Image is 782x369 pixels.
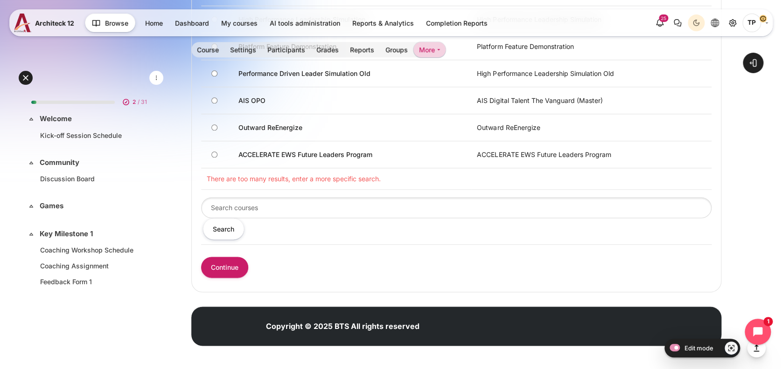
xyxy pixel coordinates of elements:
[40,277,138,287] a: Feedback Form 1
[725,342,738,355] a: Show/Hide - Region
[138,98,147,106] span: / 31
[40,174,138,184] a: Discussion Board
[471,33,712,60] td: Platform Feature Demonstration
[201,168,712,190] td: There are too many results, enter a more specific search.
[266,321,419,331] strong: Copyright © 2025 BTS All rights reserved
[40,261,138,271] a: Coaching Assignment
[747,339,766,357] button: Go to top
[238,41,466,51] label: Platform Feature Demonstration
[264,15,346,31] a: AI tools administration
[311,42,344,57] a: Grades
[684,344,713,352] span: Edit mode
[420,15,493,31] a: Completion Reports
[40,229,140,239] a: Key Milestone 1
[742,14,768,32] a: User menu
[201,257,248,278] input: Continue
[344,42,380,57] a: Reports
[706,14,723,31] button: Languages
[169,15,215,31] a: Dashboard
[471,87,712,114] td: AIS Digital Talent The Vanguard (Master)
[216,15,263,31] a: My courses
[689,16,703,30] div: Dark Mode
[347,15,419,31] a: Reports & Analytics
[238,68,466,78] label: Performance Driven Leader Simulation Old
[659,14,668,22] div: 25
[105,18,128,28] span: Browse
[40,157,140,168] a: Community
[471,60,712,87] td: High Performance Leadership Simulation Old
[40,114,140,124] a: Welcome
[140,15,168,31] a: Home
[224,42,262,57] a: Settings
[688,14,705,31] button: Light Mode Dark Mode
[471,141,712,168] td: ACCELERATE EWS Future Leaders Program
[724,14,741,31] a: Site administration
[40,201,140,212] a: Games
[27,229,36,239] span: Collapse
[35,18,74,28] span: Architeck 12
[413,42,446,57] a: More
[191,42,224,57] a: Course
[651,14,668,31] div: Show notification window with 25 new notifications
[203,218,244,239] input: Search
[31,101,36,104] div: 6%
[238,123,466,132] label: Outward ReEnergize
[27,114,36,123] span: Collapse
[40,130,138,140] a: Kick-off Session Schedule
[669,14,686,31] button: There are 0 unread conversations
[24,88,158,111] a: 2 / 31
[27,158,36,167] span: Collapse
[40,245,138,255] a: Coaching Workshop Schedule
[133,98,136,106] span: 2
[27,201,36,211] span: Collapse
[742,14,761,32] span: Thanyaphon Pongpaichet
[238,150,466,159] label: ACCELERATE EWS Future Leaders Program
[14,14,31,32] img: A12
[14,14,78,32] a: A12 A12 Architeck 12
[201,197,712,218] input: Search courses
[262,42,311,57] a: Participants
[471,6,712,33] td: High Performance Leadership Simulation
[471,114,712,141] td: Outward ReEnergize
[380,42,413,57] a: Groups
[238,96,466,105] label: AIS OPO
[85,14,135,32] button: Browse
